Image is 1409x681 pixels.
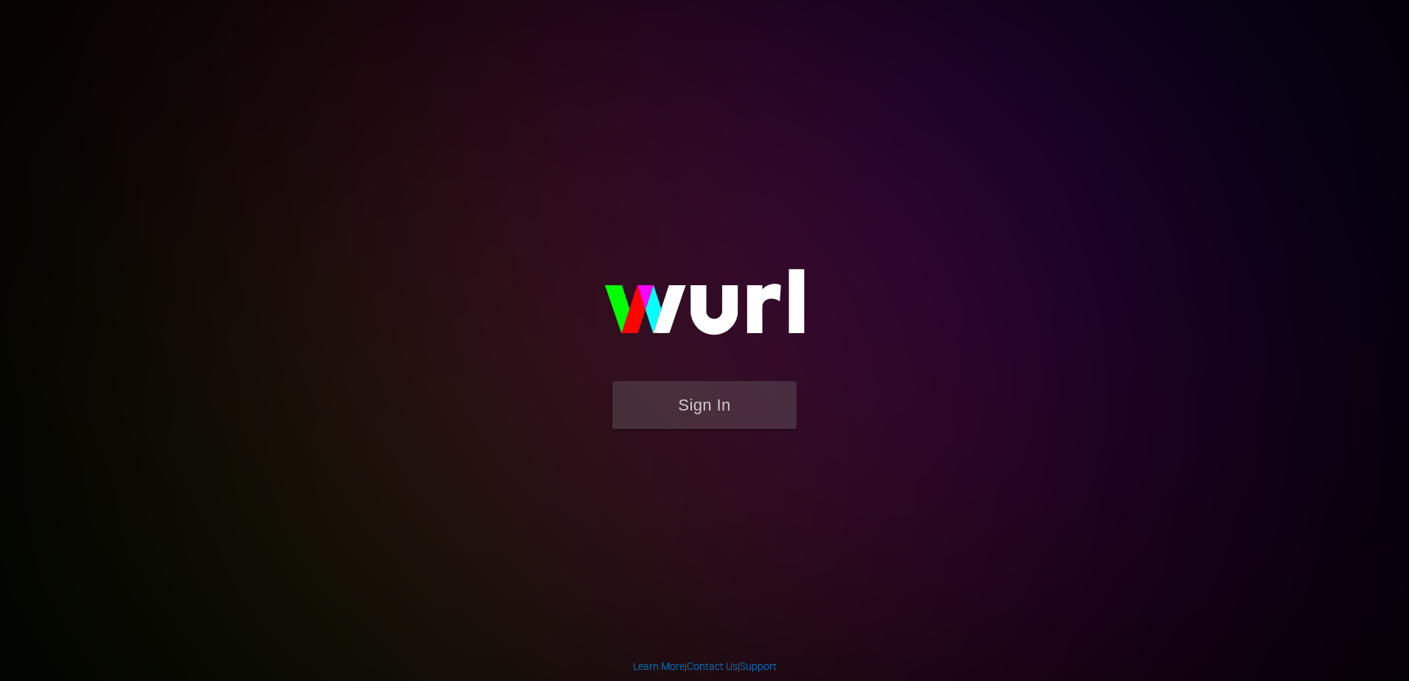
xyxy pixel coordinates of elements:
div: | | [633,659,777,674]
button: Sign In [612,381,797,429]
img: wurl-logo-on-black-223613ac3d8ba8fe6dc639794a292ebdb59501304c7dfd60c99c58986ef67473.svg [557,237,852,380]
a: Contact Us [687,660,738,672]
a: Learn More [633,660,685,672]
a: Support [740,660,777,672]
